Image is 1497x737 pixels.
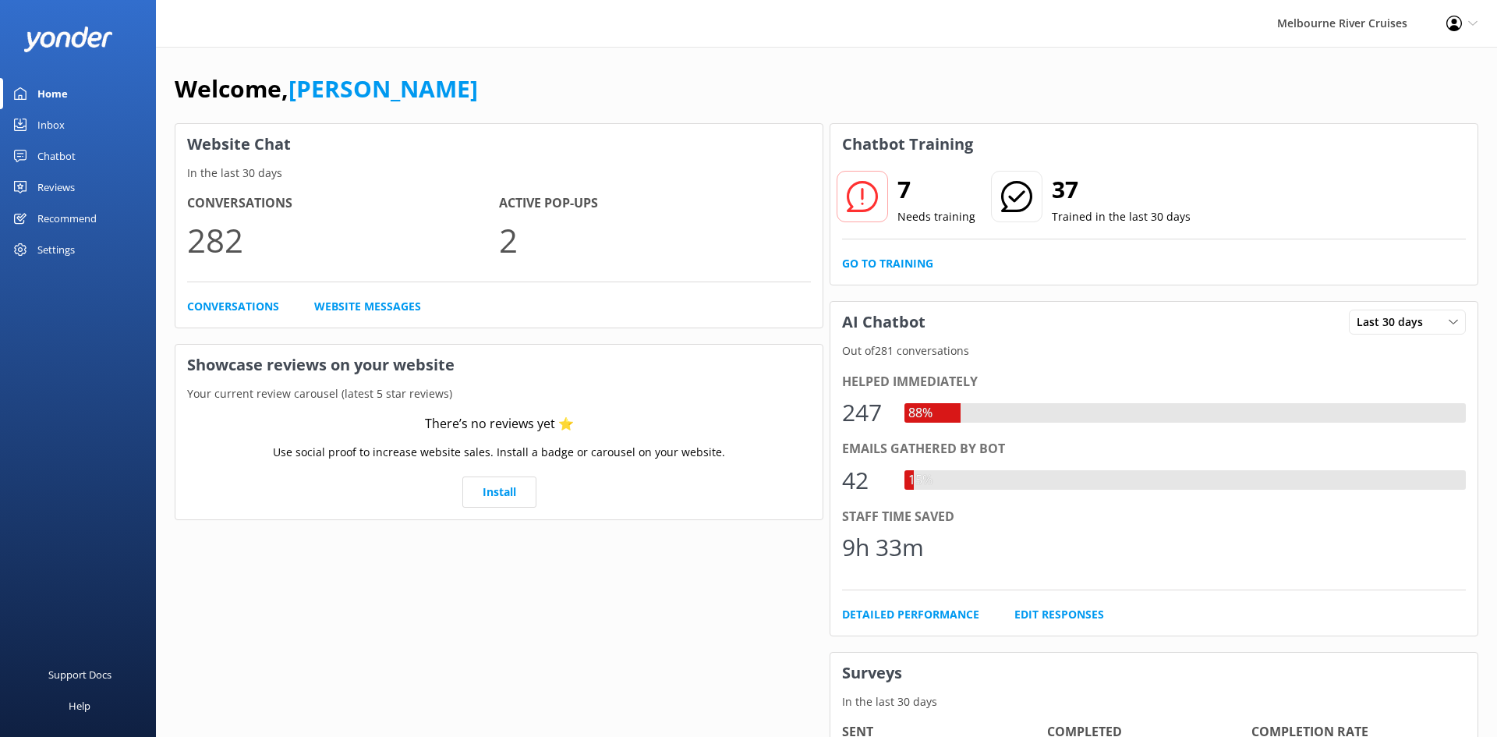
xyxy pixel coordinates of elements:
[842,255,933,272] a: Go to Training
[175,345,823,385] h3: Showcase reviews on your website
[273,444,725,461] p: Use social proof to increase website sales. Install a badge or carousel on your website.
[1357,314,1432,331] span: Last 30 days
[842,606,979,623] a: Detailed Performance
[314,298,421,315] a: Website Messages
[187,298,279,315] a: Conversations
[175,124,823,165] h3: Website Chat
[1052,208,1191,225] p: Trained in the last 30 days
[830,302,937,342] h3: AI Chatbot
[904,470,936,491] div: 15%
[499,193,811,214] h4: Active Pop-ups
[425,414,574,434] div: There’s no reviews yet ⭐
[187,214,499,266] p: 282
[897,208,975,225] p: Needs training
[1014,606,1104,623] a: Edit Responses
[37,140,76,172] div: Chatbot
[499,214,811,266] p: 2
[48,659,111,690] div: Support Docs
[37,109,65,140] div: Inbox
[37,203,97,234] div: Recommend
[462,477,536,508] a: Install
[830,124,985,165] h3: Chatbot Training
[830,693,1478,710] p: In the last 30 days
[830,342,1478,360] p: Out of 281 conversations
[37,172,75,203] div: Reviews
[37,78,68,109] div: Home
[842,439,1466,459] div: Emails gathered by bot
[842,507,1466,527] div: Staff time saved
[187,193,499,214] h4: Conversations
[830,653,1478,693] h3: Surveys
[37,234,75,265] div: Settings
[842,372,1466,392] div: Helped immediately
[1052,171,1191,208] h2: 37
[897,171,975,208] h2: 7
[175,70,478,108] h1: Welcome,
[175,165,823,182] p: In the last 30 days
[175,385,823,402] p: Your current review carousel (latest 5 star reviews)
[23,27,113,52] img: yonder-white-logo.png
[842,529,924,566] div: 9h 33m
[288,73,478,105] a: [PERSON_NAME]
[69,690,90,721] div: Help
[842,394,889,431] div: 247
[904,403,936,423] div: 88%
[842,462,889,499] div: 42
